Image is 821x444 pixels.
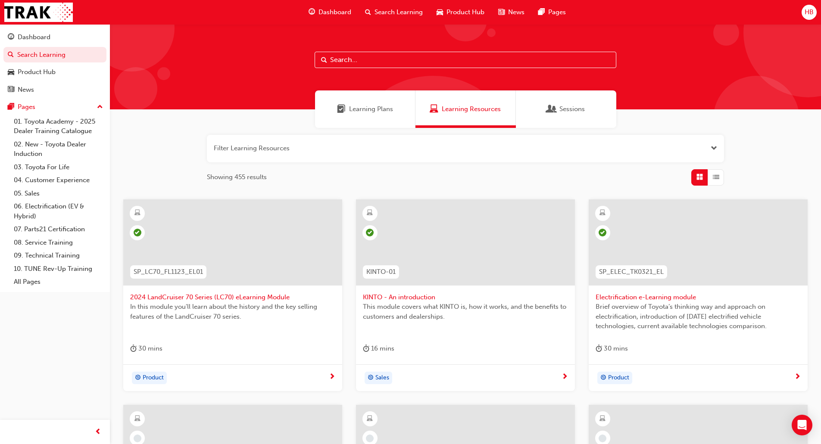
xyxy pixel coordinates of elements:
[375,373,389,383] span: Sales
[600,373,606,384] span: target-icon
[366,267,396,277] span: KINTO-01
[134,413,140,425] span: learningResourceType_ELEARNING-icon
[363,343,394,354] div: 16 mins
[508,7,524,17] span: News
[363,302,568,321] span: This module covers what KINTO is, how it works, and the benefits to customers and dealerships.
[10,249,106,262] a: 09. Technical Training
[8,103,14,111] span: pages-icon
[366,435,374,442] span: learningRecordVerb_NONE-icon
[805,7,814,17] span: HB
[130,343,137,354] span: duration-icon
[430,104,438,114] span: Learning Resources
[18,67,56,77] div: Product Hub
[95,427,101,438] span: prev-icon
[18,102,35,112] div: Pages
[599,413,606,425] span: learningResourceType_ELEARNING-icon
[10,174,106,187] a: 04. Customer Experience
[10,200,106,223] a: 06. Electrification (EV & Hybrid)
[3,99,106,115] button: Pages
[442,104,501,114] span: Learning Resources
[713,172,719,182] span: List
[599,267,664,277] span: SP_ELEC_TK0321_EL
[531,3,573,21] a: pages-iconPages
[134,208,140,219] span: learningResourceType_ELEARNING-icon
[375,7,423,17] span: Search Learning
[10,187,106,200] a: 05. Sales
[599,229,606,236] span: learningRecordVerb_COMPLETE-icon
[356,199,575,391] a: KINTO-01KINTO - An introductionThis module covers what KINTO is, how it works, and the benefits t...
[4,3,73,22] img: Trak
[792,415,812,435] div: Open Intercom Messenger
[711,143,717,153] button: Open the filter
[437,7,443,18] span: car-icon
[596,302,801,331] span: Brief overview of Toyota’s thinking way and approach on electrification, introduction of [DATE] e...
[3,47,106,63] a: Search Learning
[135,373,141,384] span: target-icon
[366,229,374,236] span: learningRecordVerb_PASS-icon
[207,172,267,182] span: Showing 455 results
[123,199,342,391] a: SP_LC70_FL1123_EL012024 LandCruiser 70 Series (LC70) eLearning ModuleIn this module you'll learn ...
[596,292,801,302] span: Electrification e-Learning module
[3,28,106,99] button: DashboardSearch LearningProduct HubNews
[337,104,346,114] span: Learning Plans
[367,413,373,425] span: learningResourceType_ELEARNING-icon
[10,161,106,174] a: 03. Toyota For Life
[363,292,568,302] span: KINTO - An introduction
[516,90,616,128] a: SessionsSessions
[318,7,351,17] span: Dashboard
[134,435,141,442] span: learningRecordVerb_NONE-icon
[596,343,628,354] div: 30 mins
[559,104,585,114] span: Sessions
[596,343,602,354] span: duration-icon
[498,7,505,18] span: news-icon
[3,82,106,98] a: News
[10,236,106,249] a: 08. Service Training
[18,85,34,95] div: News
[599,208,606,219] span: learningResourceType_ELEARNING-icon
[696,172,703,182] span: Grid
[599,435,606,442] span: learningRecordVerb_NONE-icon
[3,64,106,80] a: Product Hub
[547,104,556,114] span: Sessions
[329,373,335,381] span: next-icon
[8,51,14,59] span: search-icon
[365,7,371,18] span: search-icon
[794,373,801,381] span: next-icon
[608,373,629,383] span: Product
[589,199,808,391] a: SP_ELEC_TK0321_ELElectrification e-Learning moduleBrief overview of Toyota’s thinking way and app...
[130,343,162,354] div: 30 mins
[130,292,335,302] span: 2024 LandCruiser 70 Series (LC70) eLearning Module
[134,229,141,236] span: learningRecordVerb_PASS-icon
[10,223,106,236] a: 07. Parts21 Certification
[415,90,516,128] a: Learning ResourcesLearning Resources
[802,5,817,20] button: HB
[302,3,358,21] a: guage-iconDashboard
[349,104,393,114] span: Learning Plans
[562,373,568,381] span: next-icon
[143,373,164,383] span: Product
[538,7,545,18] span: pages-icon
[368,373,374,384] span: target-icon
[358,3,430,21] a: search-iconSearch Learning
[8,86,14,94] span: news-icon
[548,7,566,17] span: Pages
[130,302,335,321] span: In this module you'll learn about the history and the key selling features of the LandCruiser 70 ...
[97,102,103,113] span: up-icon
[134,267,203,277] span: SP_LC70_FL1123_EL01
[430,3,491,21] a: car-iconProduct Hub
[446,7,484,17] span: Product Hub
[8,68,14,76] span: car-icon
[321,55,327,65] span: Search
[315,52,616,68] input: Search...
[10,262,106,276] a: 10. TUNE Rev-Up Training
[10,275,106,289] a: All Pages
[10,138,106,161] a: 02. New - Toyota Dealer Induction
[10,115,106,138] a: 01. Toyota Academy - 2025 Dealer Training Catalogue
[363,343,369,354] span: duration-icon
[18,32,50,42] div: Dashboard
[367,208,373,219] span: learningResourceType_ELEARNING-icon
[315,90,415,128] a: Learning PlansLearning Plans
